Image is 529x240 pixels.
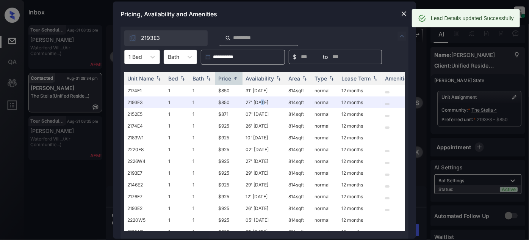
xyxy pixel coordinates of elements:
td: 02' [DATE] [243,144,285,155]
td: 2220E8 [124,144,165,155]
td: 1 [165,179,189,191]
img: icon-zuma [225,35,231,41]
td: 2226W4 [124,155,165,167]
td: normal [311,214,338,226]
td: 814 sqft [285,202,311,214]
img: sorting [328,76,335,81]
td: 2220W5 [124,214,165,226]
td: 07' [DATE] [243,108,285,120]
td: normal [311,132,338,144]
td: 12 months [338,132,382,144]
td: $925 [215,202,243,214]
td: 1 [165,202,189,214]
td: 31' [DATE] [243,226,285,238]
td: 1 [189,96,215,108]
td: $925 [215,191,243,202]
td: 10' [DATE] [243,132,285,144]
td: $925 [215,167,243,179]
td: 1 [165,214,189,226]
td: 814 sqft [285,179,311,191]
td: 814 sqft [285,226,311,238]
td: 2174E4 [124,120,165,132]
td: 1 [165,108,189,120]
td: normal [311,191,338,202]
td: 1 [189,226,215,238]
td: 814 sqft [285,191,311,202]
td: 12 months [338,96,382,108]
div: Lead Details updated Successfully [431,11,514,25]
img: sorting [275,76,282,81]
td: $925 [215,144,243,155]
td: 814 sqft [285,214,311,226]
td: 12 months [338,120,382,132]
td: 2183W1 [124,132,165,144]
img: sorting [205,76,212,81]
td: 814 sqft [285,120,311,132]
div: Area [288,75,300,82]
td: 1 [189,214,215,226]
td: 2193E3 [124,96,165,108]
td: 1 [189,132,215,144]
div: Unit Name [127,75,154,82]
div: Bed [168,75,178,82]
td: $850 [215,85,243,96]
td: 12 months [338,226,382,238]
td: 1 [165,167,189,179]
td: 27' [DATE] [243,96,285,108]
td: 2174E1 [124,85,165,96]
td: 2193E2 [124,202,165,214]
td: 814 sqft [285,155,311,167]
td: 12 months [338,179,382,191]
img: sorting [179,76,186,81]
img: sorting [301,76,308,81]
td: normal [311,202,338,214]
td: 1 [165,96,189,108]
td: normal [311,144,338,155]
td: 12 months [338,155,382,167]
td: normal [311,167,338,179]
td: normal [311,155,338,167]
td: normal [311,96,338,108]
div: Availability [246,75,274,82]
td: 814 sqft [285,132,311,144]
img: icon-zuma [129,34,136,42]
td: $871 [215,108,243,120]
td: 1 [189,108,215,120]
div: Type [315,75,327,82]
td: 1 [189,191,215,202]
td: 12 months [338,85,382,96]
td: $925 [215,120,243,132]
td: 12 months [338,191,382,202]
img: sorting [371,76,379,81]
td: 05' [DATE] [243,214,285,226]
td: 12' [DATE] [243,191,285,202]
td: 12 months [338,202,382,214]
td: 814 sqft [285,85,311,96]
td: 1 [165,85,189,96]
td: 1 [165,155,189,167]
td: 1 [189,202,215,214]
span: to [323,53,328,61]
img: close [400,10,408,17]
td: 1 [189,179,215,191]
td: 2146E2 [124,179,165,191]
td: 1 [165,191,189,202]
td: 1 [189,167,215,179]
td: normal [311,179,338,191]
td: $925 [215,179,243,191]
div: Pricing, Availability and Amenities [113,2,416,27]
td: 814 sqft [285,167,311,179]
td: 1 [189,120,215,132]
td: $925 [215,226,243,238]
img: icon-zuma [398,32,407,41]
td: 1 [165,226,189,238]
div: Amenities [385,75,410,82]
td: 1 [165,132,189,144]
img: sorting [155,76,162,81]
td: 2152E5 [124,108,165,120]
td: 1 [165,120,189,132]
td: 27' [DATE] [243,155,285,167]
span: 2193E3 [141,34,160,42]
td: 1 [189,155,215,167]
div: Price [218,75,231,82]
